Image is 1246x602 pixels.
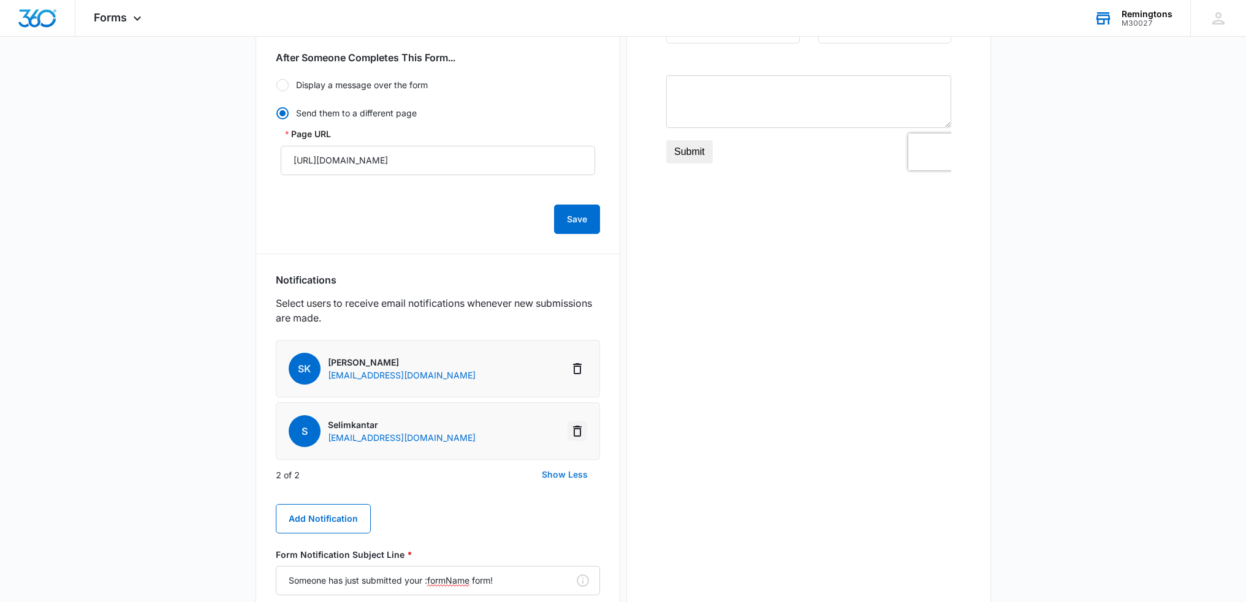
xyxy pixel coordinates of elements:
span: S [289,415,321,447]
label: Page URL [286,127,331,141]
button: Delete Notification [568,421,587,441]
h3: Notifications [276,274,336,286]
h3: After Someone Completes This Form... [276,51,455,64]
label: Form Notification Subject Line [276,548,600,561]
span: Submit [8,228,39,238]
button: Save [554,205,600,234]
div: account id [1122,19,1172,28]
button: Add Notification [276,504,371,533]
div: account name [1122,9,1172,19]
button: Show Less [530,460,600,489]
span: Phone [152,70,180,81]
p: 2 of 2 [276,468,300,481]
iframe: reCAPTCHA [242,215,399,252]
label: Display a message over the form [276,78,600,92]
input: Page URL [281,146,595,175]
p: [EMAIL_ADDRESS][DOMAIN_NAME] [328,431,476,444]
p: [EMAIL_ADDRESS][DOMAIN_NAME] [328,369,476,382]
button: Delete Notification [568,359,587,378]
label: Send them to a different page [276,107,600,120]
p: Select users to receive email notifications whenever new submissions are made. [276,296,600,325]
p: Selimkantar [328,418,476,431]
span: sk [289,353,321,385]
span: Forms [94,11,127,24]
p: [PERSON_NAME] [328,356,476,369]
